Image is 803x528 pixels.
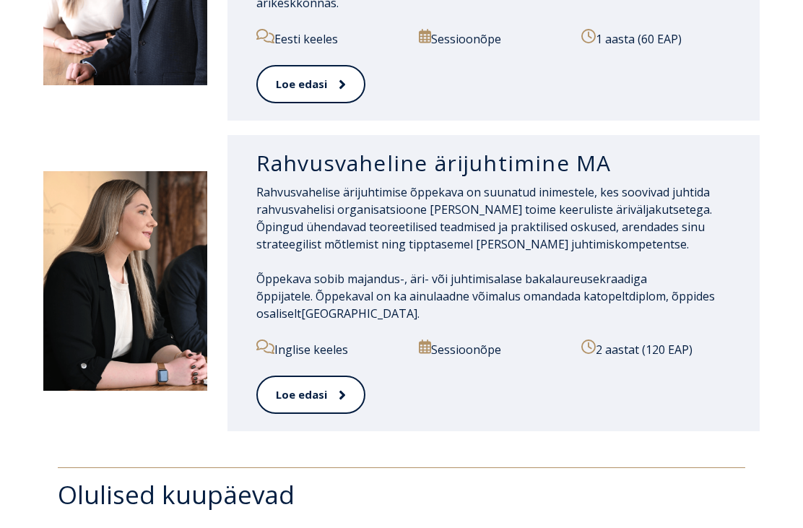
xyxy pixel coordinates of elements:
p: Sessioonõpe [419,340,568,359]
p: Inglise keeles [256,340,406,359]
a: Loe edasi [256,376,365,415]
h3: Rahvusvaheline ärijuhtimine MA [256,150,731,178]
p: Eesti keeles [256,30,406,48]
span: , õppides osaliselt [256,289,715,322]
span: Õppekaval on ka ainulaadne võimalus omandada ka [316,289,596,305]
span: Õppekava sobib majandus-, äri- või juhtimisalase bakalaureusekraadiga õppijatele. [256,272,647,305]
span: Rahvusvahelise ärijuhtimise õppekava on suunatud inimestele, kes soovivad juhtida rahvusvahelisi ... [256,185,712,253]
span: Olulised kuupäevad [58,478,295,512]
span: topeltdiplom [596,289,666,305]
img: DSC_1907 [43,172,207,391]
p: Sessioonõpe [419,30,568,48]
span: . [417,306,420,322]
a: Loe edasi [256,66,365,104]
span: [GEOGRAPHIC_DATA] [301,306,417,322]
p: 1 aasta (60 EAP) [581,30,731,48]
p: 2 aastat (120 EAP) [581,340,731,359]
